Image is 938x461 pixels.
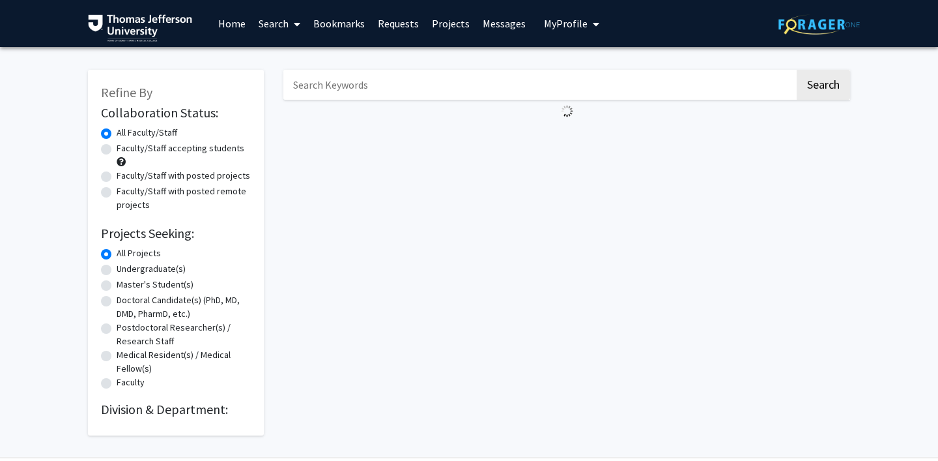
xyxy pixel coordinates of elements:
input: Search Keywords [283,70,795,100]
label: Doctoral Candidate(s) (PhD, MD, DMD, PharmD, etc.) [117,293,251,321]
label: Master's Student(s) [117,278,193,291]
a: Projects [425,1,476,46]
img: Thomas Jefferson University Logo [88,14,192,42]
span: Refine By [101,84,152,100]
label: Faculty/Staff with posted remote projects [117,185,251,212]
img: ForagerOne Logo [778,14,860,35]
a: Messages [476,1,532,46]
label: Faculty/Staff with posted projects [117,169,250,183]
label: All Projects [117,246,161,260]
h2: Division & Department: [101,402,251,417]
h2: Projects Seeking: [101,226,251,241]
nav: Page navigation [283,123,850,153]
a: Requests [371,1,425,46]
label: Undergraduate(s) [117,262,186,276]
a: Home [212,1,252,46]
span: My Profile [544,17,588,30]
label: Medical Resident(s) / Medical Fellow(s) [117,348,251,376]
label: Faculty [117,376,145,389]
label: Faculty/Staff accepting students [117,141,244,155]
h2: Collaboration Status: [101,105,251,121]
a: Bookmarks [307,1,371,46]
label: Postdoctoral Researcher(s) / Research Staff [117,321,251,348]
a: Search [252,1,307,46]
button: Search [797,70,850,100]
label: All Faculty/Staff [117,126,177,140]
img: Loading [556,100,578,123]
